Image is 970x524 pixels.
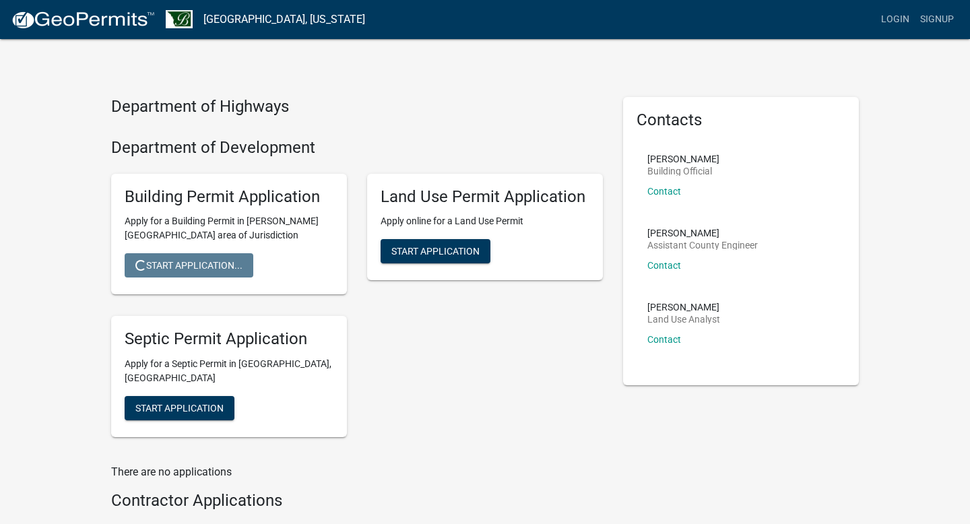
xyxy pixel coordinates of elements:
[637,110,845,130] h5: Contacts
[647,240,758,250] p: Assistant County Engineer
[135,403,224,414] span: Start Application
[647,154,719,164] p: [PERSON_NAME]
[125,396,234,420] button: Start Application
[647,334,681,345] a: Contact
[111,464,603,480] p: There are no applications
[381,239,490,263] button: Start Application
[166,10,193,28] img: Benton County, Minnesota
[111,97,603,117] h4: Department of Highways
[647,186,681,197] a: Contact
[391,246,480,257] span: Start Application
[125,329,333,349] h5: Septic Permit Application
[125,214,333,242] p: Apply for a Building Permit in [PERSON_NAME][GEOGRAPHIC_DATA] area of Jurisdiction
[647,302,720,312] p: [PERSON_NAME]
[111,138,603,158] h4: Department of Development
[647,260,681,271] a: Contact
[125,187,333,207] h5: Building Permit Application
[647,228,758,238] p: [PERSON_NAME]
[381,214,589,228] p: Apply online for a Land Use Permit
[876,7,915,32] a: Login
[647,315,720,324] p: Land Use Analyst
[111,491,603,516] wm-workflow-list-section: Contractor Applications
[647,166,719,176] p: Building Official
[111,491,603,511] h4: Contractor Applications
[135,260,243,271] span: Start Application...
[125,357,333,385] p: Apply for a Septic Permit in [GEOGRAPHIC_DATA], [GEOGRAPHIC_DATA]
[915,7,959,32] a: Signup
[125,253,253,277] button: Start Application...
[203,8,365,31] a: [GEOGRAPHIC_DATA], [US_STATE]
[381,187,589,207] h5: Land Use Permit Application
